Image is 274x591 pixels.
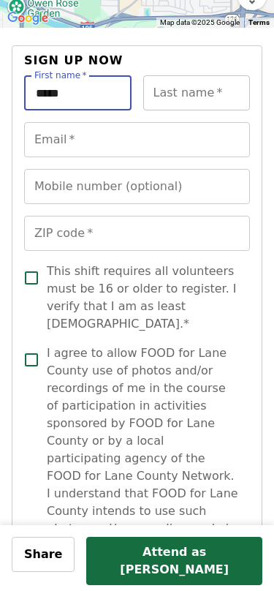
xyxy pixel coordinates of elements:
[34,71,87,80] label: First name
[143,75,251,110] input: Last name
[4,9,52,28] a: Open this area in Google Maps (opens a new window)
[24,169,250,204] input: Mobile number (optional)
[24,75,132,110] input: First name
[24,547,62,561] span: Share
[47,263,238,333] span: This shift requires all volunteers must be 16 or older to register. I verify that I am as least [...
[12,537,75,572] button: Share
[24,122,250,157] input: Email
[24,216,250,251] input: ZIP code
[86,537,262,585] button: Attend as [PERSON_NAME]
[4,9,52,28] img: Google
[248,18,270,26] a: Terms
[160,18,240,26] span: Map data ©2025 Google
[47,345,238,573] span: I agree to allow FOOD for Lane County use of photos and/or recordings of me in the course of part...
[24,53,123,67] span: Sign up now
